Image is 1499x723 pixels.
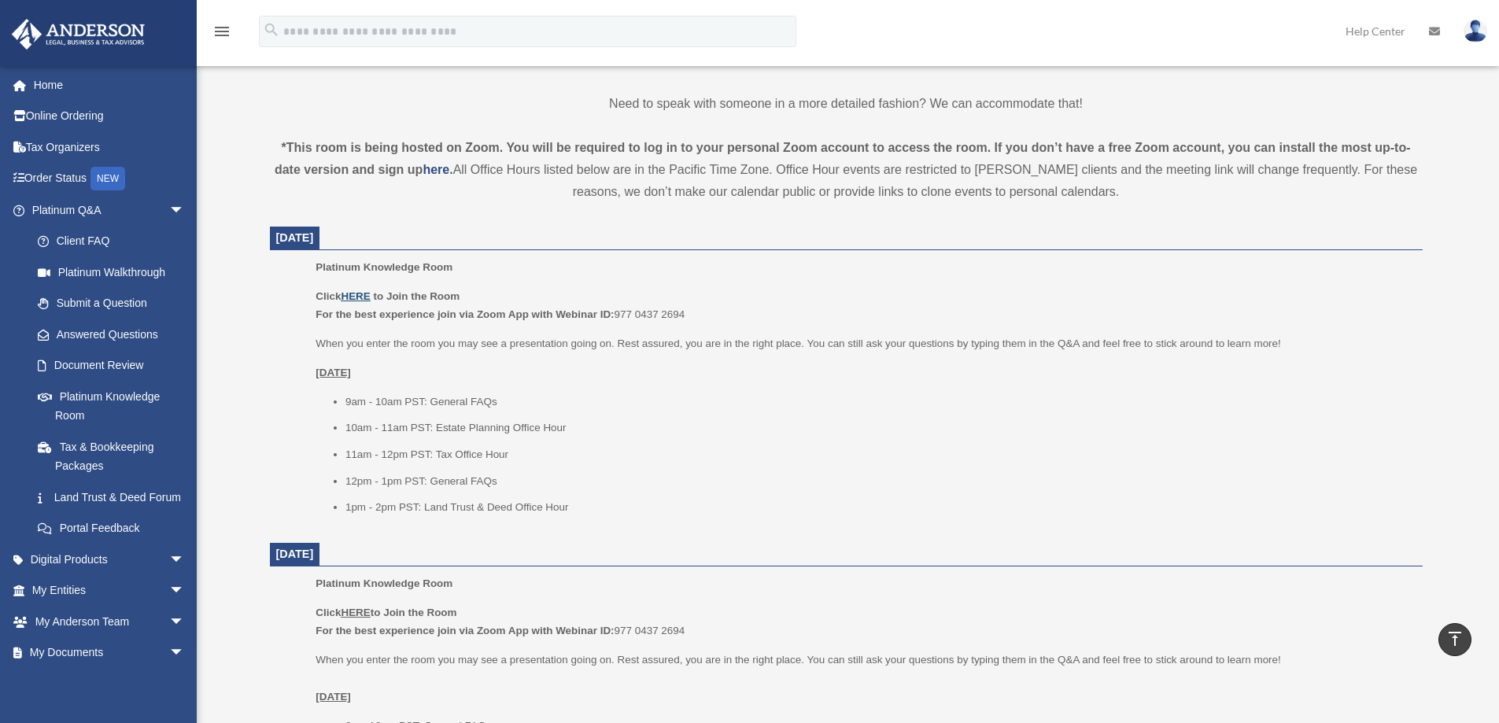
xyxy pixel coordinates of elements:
strong: *This room is being hosted on Zoom. You will be required to log in to your personal Zoom account ... [275,141,1411,176]
u: [DATE] [316,367,351,378]
span: arrow_drop_down [169,575,201,607]
span: arrow_drop_down [169,668,201,700]
b: Click to Join the Room [316,607,456,618]
a: Home [11,69,209,101]
b: For the best experience join via Zoom App with Webinar ID: [316,308,614,320]
a: My Anderson Teamarrow_drop_down [11,606,209,637]
a: HERE [341,290,370,302]
a: Portal Feedback [22,513,209,544]
li: 1pm - 2pm PST: Land Trust & Deed Office Hour [345,498,1412,517]
p: 977 0437 2694 [316,603,1411,640]
a: Document Review [22,350,209,382]
b: For the best experience join via Zoom App with Webinar ID: [316,625,614,636]
a: Digital Productsarrow_drop_down [11,544,209,575]
a: Platinum Knowledge Room [22,381,201,431]
p: Need to speak with someone in a more detailed fashion? We can accommodate that! [270,93,1423,115]
a: Client FAQ [22,226,209,257]
a: Order StatusNEW [11,163,209,195]
b: Click [316,290,373,302]
span: [DATE] [276,548,314,560]
u: HERE [341,607,370,618]
a: Submit a Question [22,288,209,319]
a: menu [212,28,231,41]
div: All Office Hours listed below are in the Pacific Time Zone. Office Hour events are restricted to ... [270,137,1423,203]
span: arrow_drop_down [169,544,201,576]
i: search [263,21,280,39]
li: 10am - 11am PST: Estate Planning Office Hour [345,419,1412,437]
span: [DATE] [276,231,314,244]
li: 12pm - 1pm PST: General FAQs [345,472,1412,491]
b: to Join the Room [374,290,460,302]
a: Tax & Bookkeeping Packages [22,431,209,481]
p: When you enter the room you may see a presentation going on. Rest assured, you are in the right p... [316,334,1411,353]
a: here [423,163,449,176]
u: [DATE] [316,691,351,703]
li: 11am - 12pm PST: Tax Office Hour [345,445,1412,464]
i: vertical_align_top [1445,629,1464,648]
a: Online Ordering [11,101,209,132]
a: vertical_align_top [1438,623,1471,656]
span: arrow_drop_down [169,194,201,227]
span: Platinum Knowledge Room [316,261,452,273]
a: Tax Organizers [11,131,209,163]
span: arrow_drop_down [169,606,201,638]
span: arrow_drop_down [169,637,201,670]
a: My Entitiesarrow_drop_down [11,575,209,607]
i: menu [212,22,231,41]
img: User Pic [1464,20,1487,42]
p: When you enter the room you may see a presentation going on. Rest assured, you are in the right p... [316,651,1411,706]
a: Platinum Walkthrough [22,256,209,288]
a: My Documentsarrow_drop_down [11,637,209,669]
a: Land Trust & Deed Forum [22,481,209,513]
a: Answered Questions [22,319,209,350]
a: Online Learningarrow_drop_down [11,668,209,699]
span: Platinum Knowledge Room [316,577,452,589]
p: 977 0437 2694 [316,287,1411,324]
strong: . [449,163,452,176]
a: Platinum Q&Aarrow_drop_down [11,194,209,226]
img: Anderson Advisors Platinum Portal [7,19,150,50]
div: NEW [90,167,125,190]
li: 9am - 10am PST: General FAQs [345,393,1412,411]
